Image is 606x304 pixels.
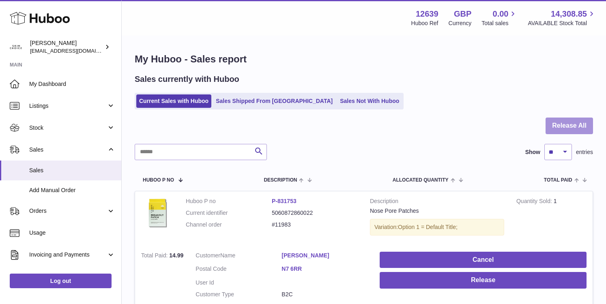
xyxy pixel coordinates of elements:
span: Listings [29,102,107,110]
a: N7 6RR [282,265,367,273]
span: Sales [29,167,115,174]
a: 0.00 Total sales [481,9,518,27]
button: Release All [546,118,593,134]
div: [PERSON_NAME] [30,39,103,55]
a: Sales Shipped From [GEOGRAPHIC_DATA] [213,94,335,108]
dd: B2C [282,291,367,298]
span: Total sales [481,19,518,27]
span: Invoicing and Payments [29,251,107,259]
dd: #11983 [272,221,358,229]
a: [PERSON_NAME] [282,252,367,259]
span: Description [264,178,297,183]
span: Usage [29,229,115,237]
strong: Total Paid [141,252,169,261]
h1: My Huboo - Sales report [135,53,593,66]
button: Release [380,272,587,289]
label: Show [525,148,540,156]
strong: Quantity Sold [516,198,554,206]
a: Log out [10,274,112,288]
a: 14,308.85 AVAILABLE Stock Total [528,9,596,27]
a: P-831753 [272,198,297,204]
span: Option 1 = Default Title; [398,224,458,230]
dt: Current identifier [186,209,272,217]
span: entries [576,148,593,156]
dt: User Id [196,279,282,287]
div: Nose Pore Patches [370,207,504,215]
span: AVAILABLE Stock Total [528,19,596,27]
span: 14.99 [169,252,183,259]
div: Huboo Ref [411,19,438,27]
dt: Postal Code [196,265,282,275]
span: 0.00 [493,9,509,19]
button: Cancel [380,252,587,268]
span: Sales [29,146,107,154]
img: admin@skinchoice.com [10,41,22,53]
img: 126391698654631.jpg [141,197,174,230]
span: ALLOCATED Quantity [393,178,449,183]
span: Add Manual Order [29,186,115,194]
a: Sales Not With Huboo [337,94,402,108]
span: Orders [29,207,107,215]
dt: Huboo P no [186,197,272,205]
span: 14,308.85 [551,9,587,19]
span: Total paid [544,178,572,183]
strong: Description [370,197,504,207]
dd: 5060872860022 [272,209,358,217]
strong: GBP [454,9,471,19]
span: Customer [196,252,220,259]
div: Variation: [370,219,504,235]
h2: Sales currently with Huboo [135,74,239,85]
span: Huboo P no [143,178,174,183]
span: My Dashboard [29,80,115,88]
a: Current Sales with Huboo [136,94,211,108]
td: 1 [510,191,593,246]
span: [EMAIL_ADDRESS][DOMAIN_NAME] [30,47,119,54]
div: Currency [449,19,472,27]
dt: Channel order [186,221,272,229]
strong: 12639 [416,9,438,19]
span: Stock [29,124,107,132]
dt: Name [196,252,282,261]
dt: Customer Type [196,291,282,298]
